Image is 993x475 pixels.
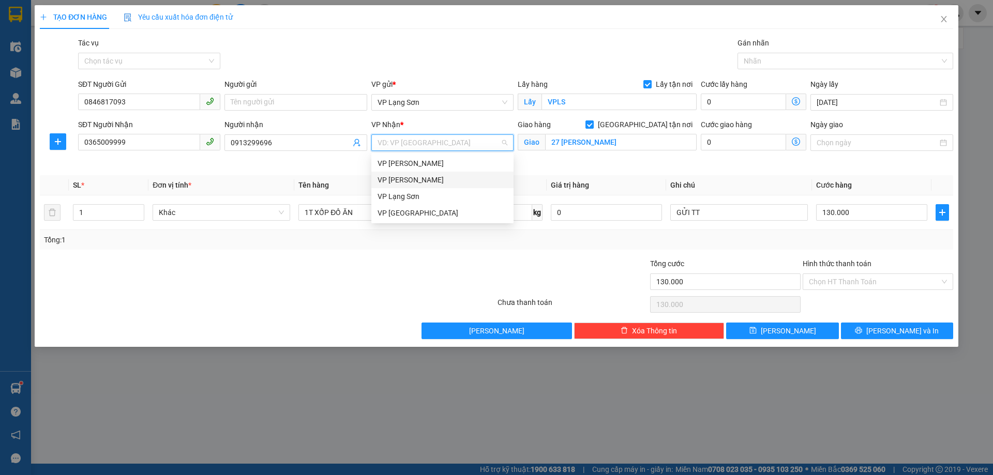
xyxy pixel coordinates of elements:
[371,172,514,188] div: VP Minh Khai
[124,13,233,21] span: Yêu cầu xuất hóa đơn điện tử
[371,155,514,172] div: VP Cao Bằng
[666,175,812,195] th: Ghi chú
[936,208,949,217] span: plus
[371,205,514,221] div: VP Hà Nội
[50,137,66,146] span: plus
[224,79,367,90] div: Người gửi
[545,134,697,150] input: Giao tận nơi
[469,325,524,336] span: [PERSON_NAME]
[206,137,214,146] span: phone
[78,39,99,47] label: Tác vụ
[44,204,61,221] button: delete
[650,259,684,268] span: Tổng cước
[738,39,769,47] label: Gán nhãn
[929,5,958,34] button: Close
[701,80,747,88] label: Cước lấy hàng
[378,207,507,219] div: VP [GEOGRAPHIC_DATA]
[652,79,697,90] span: Lấy tận nơi
[73,181,81,189] span: SL
[810,80,838,88] label: Ngày lấy
[159,205,284,220] span: Khác
[761,325,816,336] span: [PERSON_NAME]
[701,120,752,129] label: Cước giao hàng
[670,204,808,221] input: Ghi Chú
[726,323,838,339] button: save[PERSON_NAME]
[78,79,220,90] div: SĐT Người Gửi
[378,174,507,186] div: VP [PERSON_NAME]
[817,137,937,148] input: Ngày giao
[371,79,514,90] div: VP gửi
[298,204,436,221] input: VD: Bàn, Ghế
[224,119,367,130] div: Người nhận
[803,259,871,268] label: Hình thức thanh toán
[371,188,514,205] div: VP Lạng Sơn
[518,94,541,110] span: Lấy
[124,13,132,22] img: icon
[422,323,572,339] button: [PERSON_NAME]
[594,119,697,130] span: [GEOGRAPHIC_DATA] tận nơi
[40,13,47,21] span: plus
[749,327,757,335] span: save
[621,327,628,335] span: delete
[632,325,677,336] span: Xóa Thông tin
[866,325,939,336] span: [PERSON_NAME] và In
[371,120,400,129] span: VP Nhận
[532,204,543,221] span: kg
[551,181,589,189] span: Giá trị hàng
[378,158,507,169] div: VP [PERSON_NAME]
[378,95,507,110] span: VP Lạng Sơn
[378,191,507,202] div: VP Lạng Sơn
[518,80,548,88] span: Lấy hàng
[701,134,786,150] input: Cước giao hàng
[841,323,953,339] button: printer[PERSON_NAME] và In
[574,323,725,339] button: deleteXóa Thông tin
[44,234,383,246] div: Tổng: 1
[541,94,697,110] input: Lấy tận nơi
[936,204,949,221] button: plus
[792,97,800,105] span: dollar-circle
[78,119,220,130] div: SĐT Người Nhận
[940,15,948,23] span: close
[496,297,649,315] div: Chưa thanh toán
[298,181,329,189] span: Tên hàng
[50,133,66,150] button: plus
[518,134,545,150] span: Giao
[817,97,937,108] input: Ngày lấy
[206,97,214,105] span: phone
[810,120,843,129] label: Ngày giao
[792,137,800,146] span: dollar-circle
[816,181,852,189] span: Cước hàng
[153,181,191,189] span: Đơn vị tính
[353,139,361,147] span: user-add
[40,13,107,21] span: TẠO ĐƠN HÀNG
[551,204,662,221] input: 0
[518,120,551,129] span: Giao hàng
[855,327,862,335] span: printer
[701,94,786,110] input: Cước lấy hàng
